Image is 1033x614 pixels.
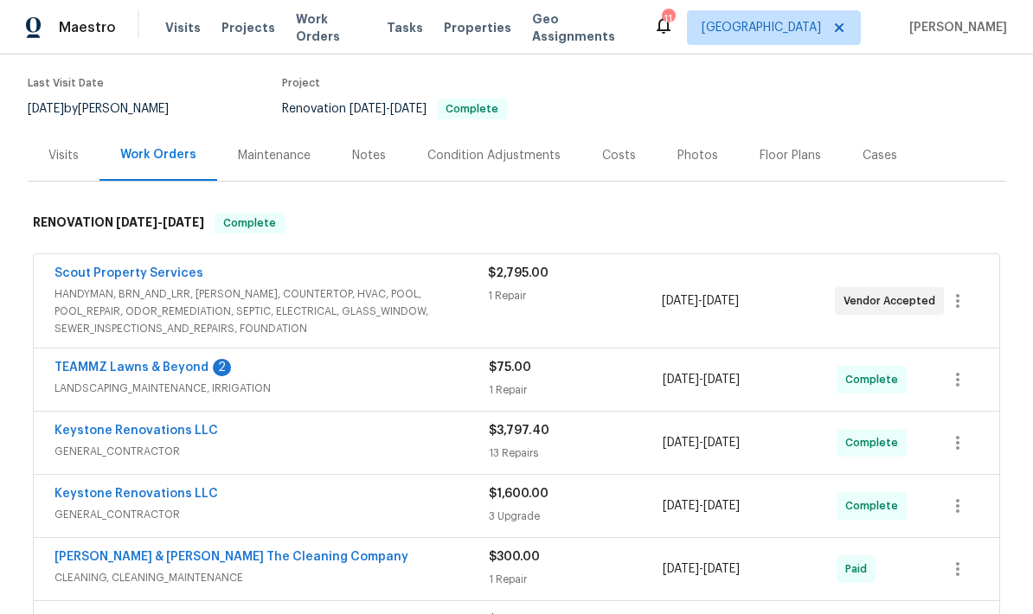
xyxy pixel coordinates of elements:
[59,19,116,36] span: Maestro
[845,497,905,515] span: Complete
[390,103,427,115] span: [DATE]
[120,146,196,163] div: Work Orders
[116,216,157,228] span: [DATE]
[845,560,874,578] span: Paid
[282,103,507,115] span: Renovation
[902,19,1007,36] span: [PERSON_NAME]
[489,445,663,462] div: 13 Repairs
[489,551,540,563] span: $300.00
[55,443,489,460] span: GENERAL_CONTRACTOR
[296,10,366,45] span: Work Orders
[489,508,663,525] div: 3 Upgrade
[760,147,821,164] div: Floor Plans
[488,267,549,279] span: $2,795.00
[48,147,79,164] div: Visits
[703,563,740,575] span: [DATE]
[350,103,427,115] span: -
[663,374,699,386] span: [DATE]
[489,381,663,399] div: 1 Repair
[845,434,905,451] span: Complete
[844,292,942,310] span: Vendor Accepted
[216,214,283,232] span: Complete
[444,19,511,36] span: Properties
[427,147,561,164] div: Condition Adjustments
[663,497,740,515] span: -
[489,488,549,500] span: $1,600.00
[489,571,663,588] div: 1 Repair
[663,371,740,388] span: -
[663,563,699,575] span: [DATE]
[352,147,386,164] div: Notes
[439,104,505,114] span: Complete
[663,500,699,512] span: [DATE]
[677,147,718,164] div: Photos
[55,506,489,523] span: GENERAL_CONTRACTOR
[55,267,203,279] a: Scout Property Services
[55,361,209,374] a: TEAMMZ Lawns & Beyond
[489,425,549,437] span: $3,797.40
[662,10,674,28] div: 11
[663,437,699,449] span: [DATE]
[387,22,423,34] span: Tasks
[55,380,489,397] span: LANDSCAPING_MAINTENANCE, IRRIGATION
[33,213,204,233] h6: RENOVATION
[663,434,740,451] span: -
[55,285,488,337] span: HANDYMAN, BRN_AND_LRR, [PERSON_NAME], COUNTERTOP, HVAC, POOL, POOL_REPAIR, ODOR_REMEDIATION, SEPT...
[238,147,311,164] div: Maintenance
[845,371,905,388] span: Complete
[532,10,632,45] span: Geo Assignments
[350,103,386,115] span: [DATE]
[28,99,189,119] div: by [PERSON_NAME]
[602,147,636,164] div: Costs
[55,425,218,437] a: Keystone Renovations LLC
[703,437,740,449] span: [DATE]
[213,359,231,376] div: 2
[28,195,1005,251] div: RENOVATION [DATE]-[DATE]Complete
[116,216,204,228] span: -
[55,569,489,586] span: CLEANING, CLEANING_MAINTENANCE
[662,292,739,310] span: -
[703,374,740,386] span: [DATE]
[55,488,218,500] a: Keystone Renovations LLC
[489,361,531,374] span: $75.00
[703,500,740,512] span: [DATE]
[863,147,897,164] div: Cases
[165,19,201,36] span: Visits
[662,295,698,307] span: [DATE]
[282,78,320,88] span: Project
[702,19,821,36] span: [GEOGRAPHIC_DATA]
[28,103,64,115] span: [DATE]
[488,287,661,304] div: 1 Repair
[663,560,740,578] span: -
[28,78,104,88] span: Last Visit Date
[221,19,275,36] span: Projects
[163,216,204,228] span: [DATE]
[55,551,408,563] a: [PERSON_NAME] & [PERSON_NAME] The Cleaning Company
[703,295,739,307] span: [DATE]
